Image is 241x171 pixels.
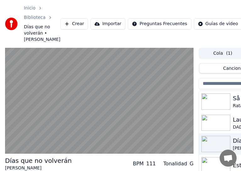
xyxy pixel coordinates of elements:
nav: breadcrumb [24,5,60,43]
img: youka [5,18,18,30]
span: ( 1 ) [226,50,232,57]
button: Importar [90,18,125,30]
button: Crear [60,18,88,30]
a: Biblioteca [24,14,46,21]
a: Öppna chatt [220,150,237,167]
div: BPM [133,160,144,168]
div: G [190,160,194,168]
div: 111 [146,160,156,168]
a: Inicio [24,5,36,11]
div: Días que no volverán [5,156,72,165]
div: Tonalidad [163,160,187,168]
button: Preguntas Frecuentes [128,18,191,30]
span: Días que no volverán • [PERSON_NAME] [24,24,60,43]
